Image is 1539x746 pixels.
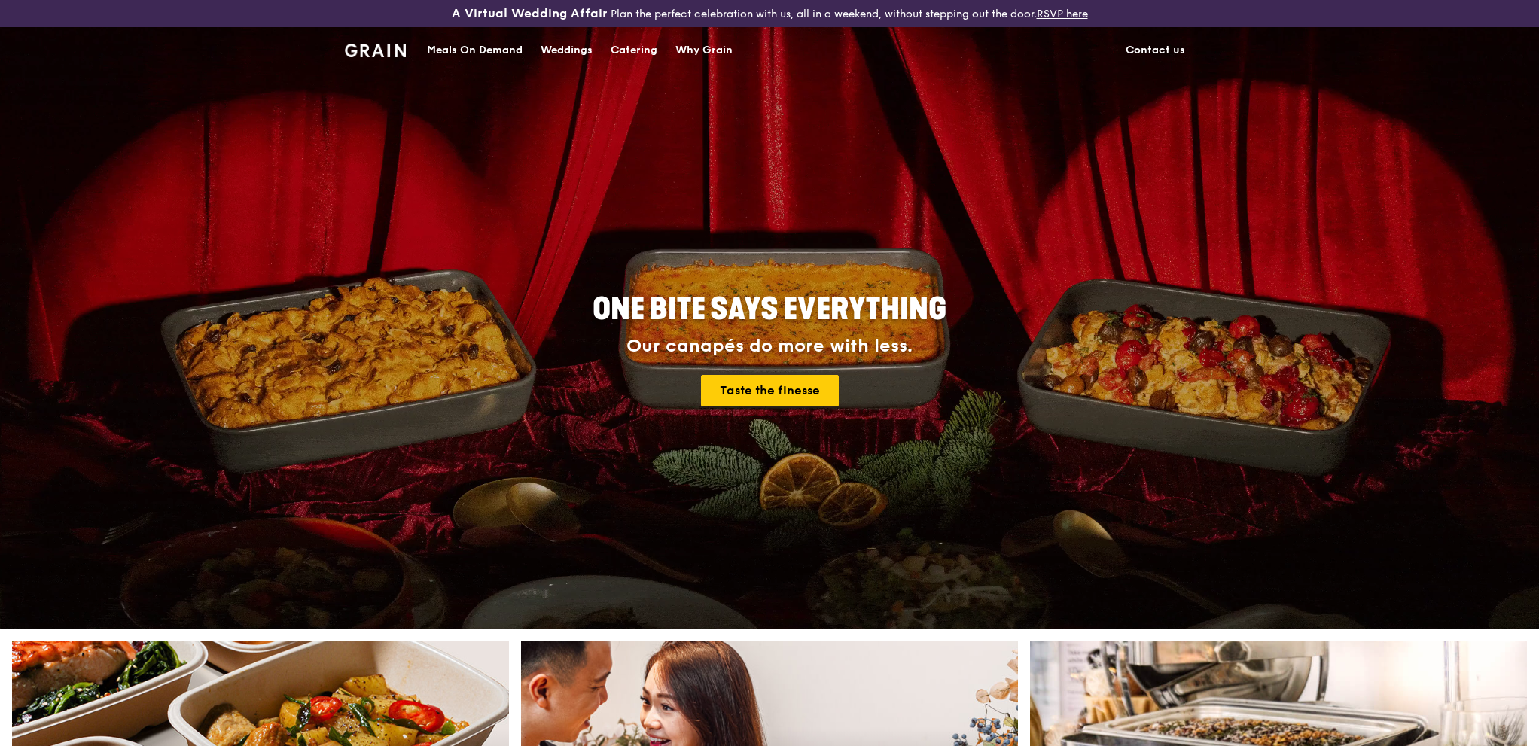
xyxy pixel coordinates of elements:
a: GrainGrain [345,26,406,72]
div: Plan the perfect celebration with us, all in a weekend, without stepping out the door. [336,6,1203,21]
div: Weddings [541,28,593,73]
img: Grain [345,44,406,57]
a: Why Grain [666,28,742,73]
div: Our canapés do more with less. [498,336,1041,357]
span: ONE BITE SAYS EVERYTHING [593,291,946,327]
h3: A Virtual Wedding Affair [452,6,608,21]
div: Why Grain [675,28,733,73]
div: Catering [611,28,657,73]
div: Meals On Demand [427,28,523,73]
a: RSVP here [1037,8,1088,20]
a: Catering [602,28,666,73]
a: Weddings [532,28,602,73]
a: Contact us [1117,28,1194,73]
a: Taste the finesse [701,375,839,406]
